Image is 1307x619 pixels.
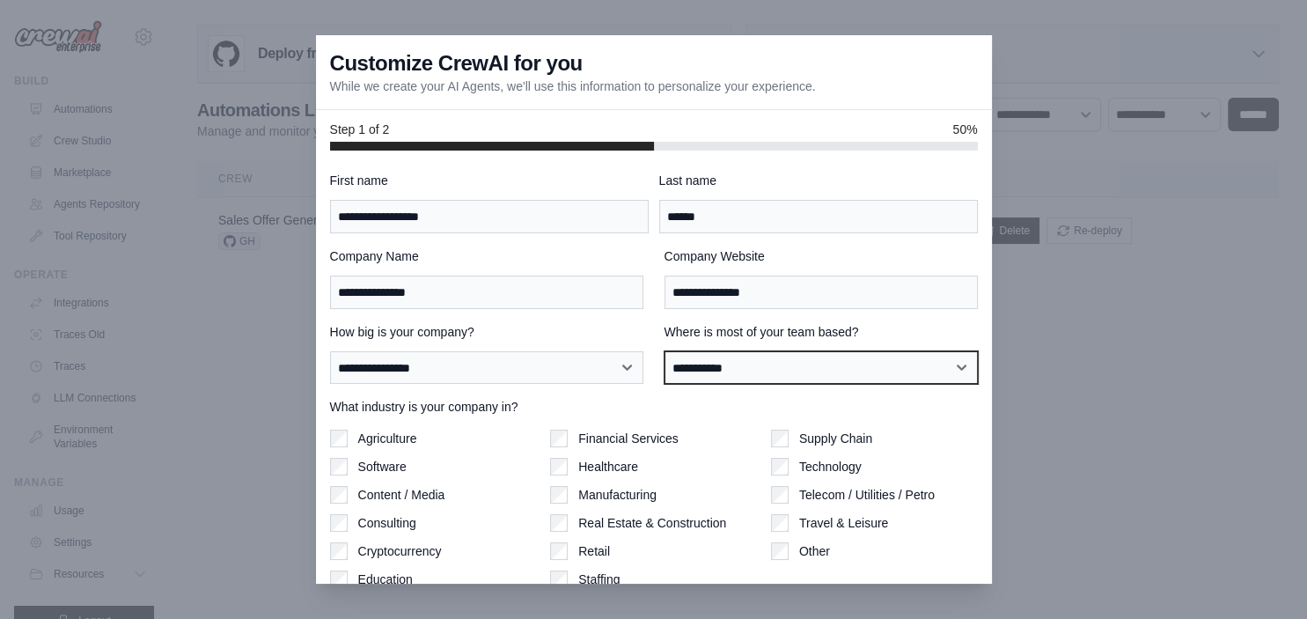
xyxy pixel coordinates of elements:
[330,247,643,265] label: Company Name
[578,486,657,504] label: Manufacturing
[578,542,610,560] label: Retail
[358,571,413,588] label: Education
[330,172,649,189] label: First name
[799,430,872,447] label: Supply Chain
[578,458,638,475] label: Healthcare
[799,514,888,532] label: Travel & Leisure
[358,458,407,475] label: Software
[358,542,442,560] label: Cryptocurrency
[799,458,862,475] label: Technology
[330,121,390,138] span: Step 1 of 2
[358,486,445,504] label: Content / Media
[665,323,978,341] label: Where is most of your team based?
[578,571,620,588] label: Staffing
[578,514,726,532] label: Real Estate & Construction
[578,430,679,447] label: Financial Services
[330,398,978,416] label: What industry is your company in?
[799,542,830,560] label: Other
[330,323,643,341] label: How big is your company?
[799,486,935,504] label: Telecom / Utilities / Petro
[665,247,978,265] label: Company Website
[358,430,417,447] label: Agriculture
[330,77,816,95] p: While we create your AI Agents, we'll use this information to personalize your experience.
[330,49,583,77] h3: Customize CrewAI for you
[358,514,416,532] label: Consulting
[1219,534,1307,619] iframe: Chat Widget
[659,172,978,189] label: Last name
[952,121,977,138] span: 50%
